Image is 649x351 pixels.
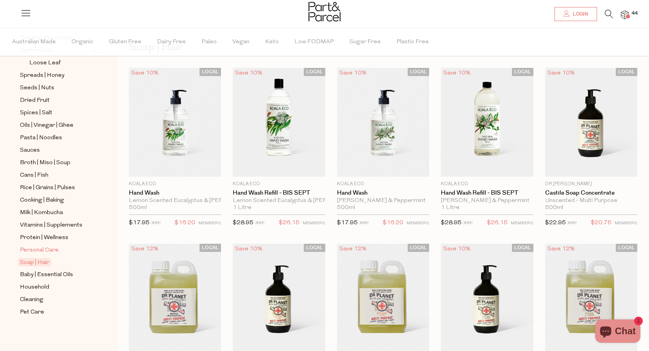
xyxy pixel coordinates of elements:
[129,220,150,226] span: $17.95
[441,181,533,188] p: Koala Eco
[545,244,577,254] div: Save 12%
[175,218,195,228] span: $16.20
[233,220,253,226] span: $28.95
[20,233,68,243] span: Protein | Wellness
[129,197,221,204] div: Lemon Scented Eucalyptus & [PERSON_NAME]
[233,190,325,197] a: Hand Wash Refill - BIS SEPT
[383,218,403,228] span: $16.20
[337,204,355,211] span: 500ml
[129,204,147,211] span: 500ml
[464,221,472,225] small: RRP
[201,28,217,56] span: Paleo
[337,181,429,188] p: Koala Eco
[20,96,91,105] a: Dried Fruit
[232,28,250,56] span: Vegan
[109,28,141,56] span: Gluten Free
[20,133,91,143] a: Pasta | Noodles
[20,196,64,205] span: Cooking | Baking
[571,11,588,18] span: Login
[129,181,221,188] p: Koala Eco
[20,245,91,255] a: Personal Care
[20,208,91,218] a: Milk | Kombucha
[441,197,533,204] div: [PERSON_NAME] & Peppermint
[20,158,91,168] a: Broth | Miso | Soup
[407,221,429,225] small: MEMBERS
[408,244,429,252] span: LOCAL
[279,218,300,228] span: $26.15
[20,145,91,155] a: Sauces
[157,28,186,56] span: Dairy Free
[20,108,91,118] a: Spices | Salt
[71,28,93,56] span: Organic
[441,204,460,211] span: 1 Litre
[20,170,91,180] a: Cans | Fish
[20,83,91,93] a: Seeds | Nuts
[20,208,63,218] span: Milk | Kombucha
[337,68,369,78] div: Save 10%
[441,190,533,197] a: Hand Wash Refill - BIS SEPT
[255,221,264,225] small: RRP
[20,195,91,205] a: Cooking | Baking
[20,220,91,230] a: Vitamins | Supplements
[487,218,508,228] span: $26.15
[20,246,59,255] span: Personal Care
[441,220,462,226] span: $28.95
[512,68,533,76] span: LOCAL
[20,96,50,105] span: Dried Fruit
[20,121,73,130] span: Oils | Vinegar | Ghee
[18,258,51,266] span: Soap | Hair
[129,68,161,78] div: Save 10%
[20,270,73,280] span: Baby | Essential Oils
[308,2,341,21] img: Part&Parcel
[349,28,381,56] span: Sugar Free
[20,221,82,230] span: Vitamins | Supplements
[20,71,91,80] a: Spreads | Honey
[20,121,91,130] a: Oils | Vinegar | Ghee
[303,221,325,225] small: MEMBERS
[265,28,279,56] span: Keto
[337,220,358,226] span: $17.95
[200,68,221,76] span: LOCAL
[20,258,91,267] a: Soap | Hair
[629,10,640,17] span: 44
[129,68,221,177] img: Hand Wash
[511,221,533,225] small: MEMBERS
[233,68,265,78] div: Save 10%
[129,244,161,254] div: Save 12%
[198,221,221,225] small: MEMBERS
[304,244,325,252] span: LOCAL
[545,190,637,197] a: Castile Soap Concentrate
[337,244,369,254] div: Save 12%
[20,308,44,317] span: Pet Care
[20,295,43,305] span: Cleaning
[396,28,429,56] span: Plastic Free
[555,7,597,21] a: Login
[20,295,91,305] a: Cleaning
[568,221,577,225] small: RRP
[294,28,334,56] span: Low FODMAP
[200,244,221,252] span: LOCAL
[20,183,75,193] span: Rice | Grains | Pulses
[20,307,91,317] a: Pet Care
[20,183,91,193] a: Rice | Grains | Pulses
[616,68,637,76] span: LOCAL
[512,244,533,252] span: LOCAL
[20,83,54,93] span: Seeds | Nuts
[593,319,643,345] inbox-online-store-chat: Shopify online store chat
[233,244,265,254] div: Save 10%
[337,68,429,177] img: Hand Wash
[545,68,577,78] div: Save 10%
[12,28,56,56] span: Australian Made
[152,221,160,225] small: RRP
[545,181,637,188] p: Dr [PERSON_NAME]
[233,197,325,204] div: Lemon Scented Eucalyptus & [PERSON_NAME]
[621,11,629,19] a: 44
[20,270,91,280] a: Baby | Essential Oils
[408,68,429,76] span: LOCAL
[233,181,325,188] p: Koala Eco
[441,68,473,78] div: Save 10%
[233,204,251,211] span: 1 Litre
[233,68,325,177] img: Hand Wash Refill - BIS SEPT
[20,171,48,180] span: Cans | Fish
[360,221,369,225] small: RRP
